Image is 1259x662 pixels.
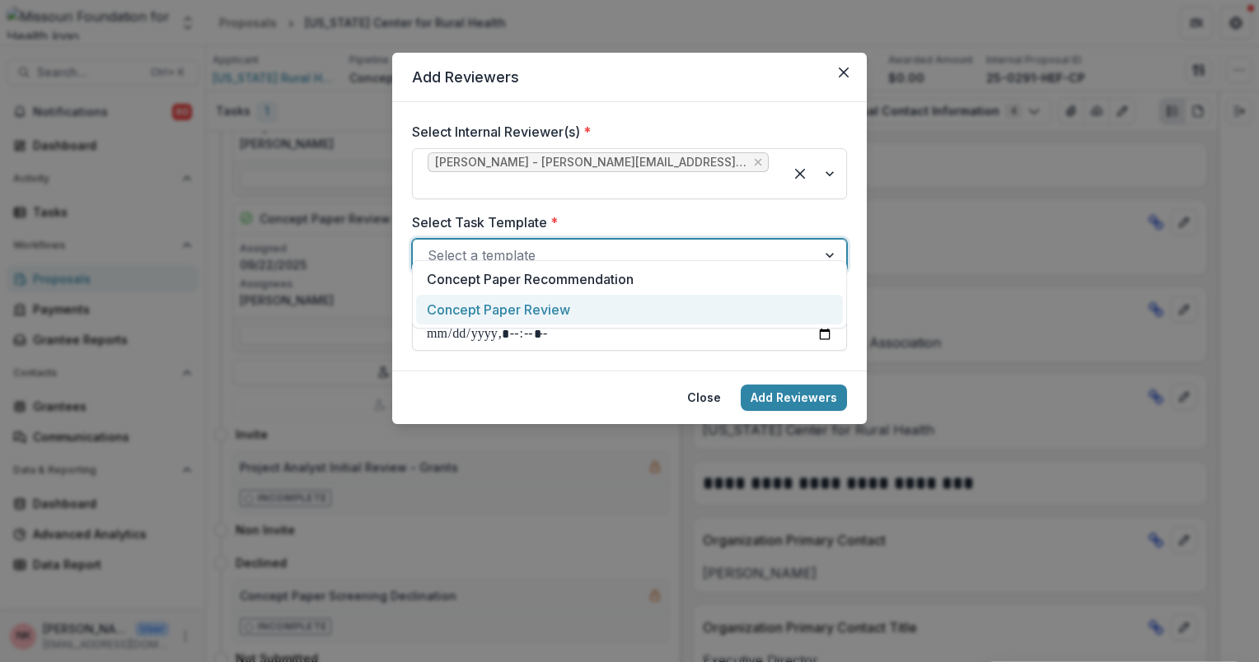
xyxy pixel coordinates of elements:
div: Concept Paper Recommendation [416,264,843,295]
label: Select Task Template [412,212,837,232]
header: Add Reviewers [392,53,867,102]
span: [PERSON_NAME] - [PERSON_NAME][EMAIL_ADDRESS][DOMAIN_NAME] [435,156,747,170]
button: Close [831,59,857,86]
button: Add Reviewers [741,385,847,411]
div: Remove Nancy Kelley - nkelley@mffh.org [751,154,765,170]
label: Select Internal Reviewer(s) [412,122,837,142]
div: Concept Paper Review [416,295,843,325]
button: Close [677,385,731,411]
div: Clear selected options [787,161,813,187]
